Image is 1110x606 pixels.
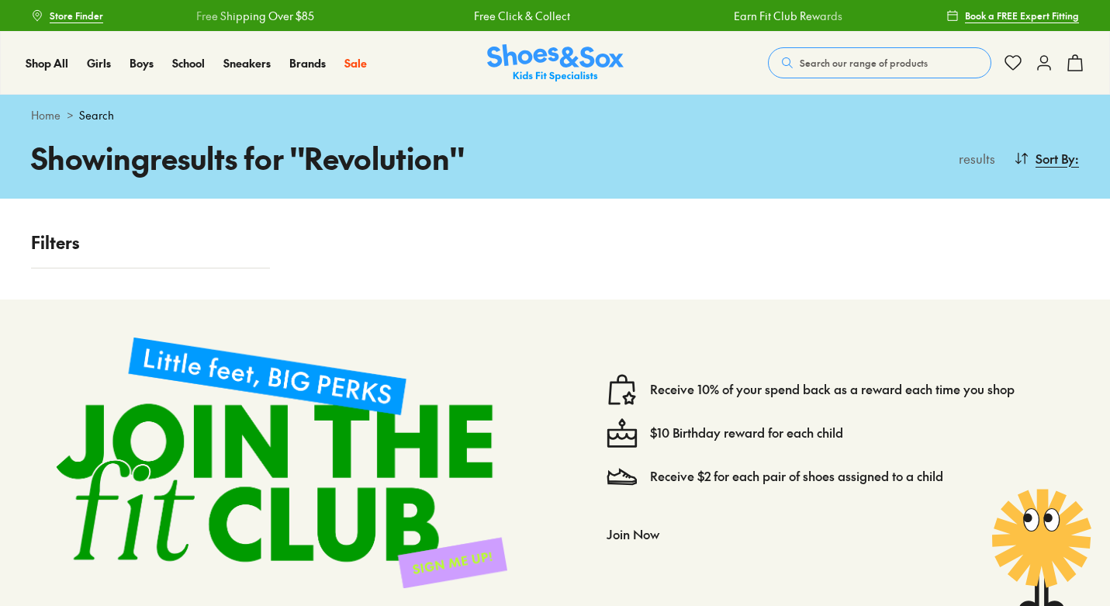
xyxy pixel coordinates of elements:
button: Search our range of products [768,47,991,78]
span: Search our range of products [800,56,928,70]
span: : [1075,149,1079,168]
p: results [953,149,995,168]
img: cake--candle-birthday-event-special-sweet-cake-bake.svg [607,417,638,448]
h1: Showing results for " Revolution " [31,136,555,180]
a: Earn Fit Club Rewards [610,8,718,24]
a: Sneakers [223,55,271,71]
a: Brands [289,55,326,71]
span: Book a FREE Expert Fitting [965,9,1079,23]
button: Join Now [607,517,659,551]
img: vector1.svg [607,374,638,405]
a: Free Shipping Over $85 [871,8,989,24]
a: Boys [130,55,154,71]
img: SNS_Logo_Responsive.svg [487,44,624,82]
span: Search [79,107,114,123]
p: Filters [31,230,270,255]
a: Store Finder [31,2,103,29]
a: Home [31,107,61,123]
img: Vector_3098.svg [607,461,638,492]
a: Receive $2 for each pair of shoes assigned to a child [650,468,943,485]
a: Receive 10% of your spend back as a reward each time you shop [650,381,1015,398]
a: Free Shipping Over $85 [71,8,189,24]
span: Store Finder [50,9,103,23]
a: Sale [344,55,367,71]
a: Shoes & Sox [487,44,624,82]
a: Book a FREE Expert Fitting [946,2,1079,29]
button: Sort By: [1014,141,1079,175]
a: $10 Birthday reward for each child [650,424,843,442]
span: Sort By [1036,149,1075,168]
div: > [31,107,1079,123]
a: Shop All [26,55,68,71]
a: School [172,55,205,71]
a: Girls [87,55,111,71]
a: Free Click & Collect [349,8,445,24]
